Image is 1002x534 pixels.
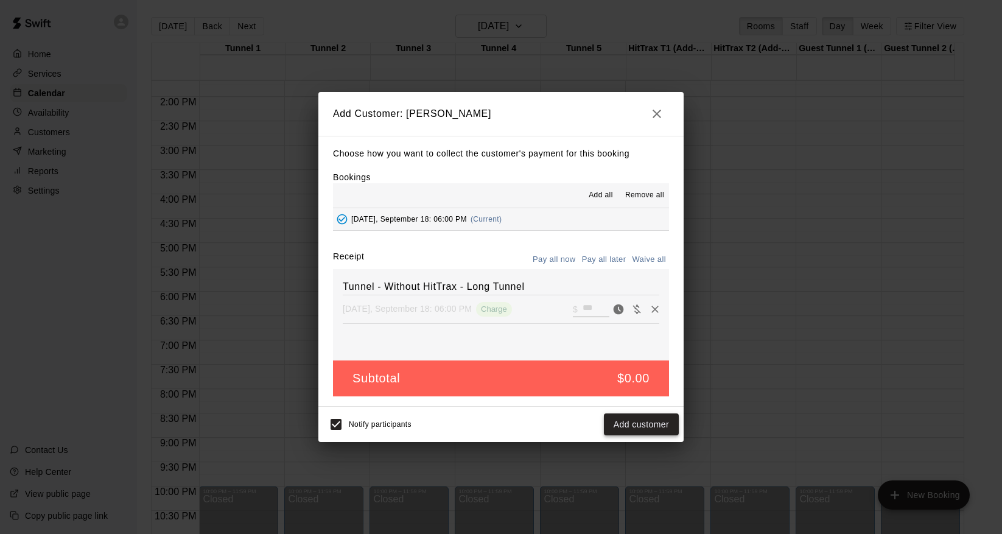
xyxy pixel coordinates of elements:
button: Remove [646,300,664,318]
button: Add all [581,186,620,205]
span: Notify participants [349,420,412,429]
button: Remove all [620,186,669,205]
span: Pay now [609,303,628,314]
label: Bookings [333,172,371,182]
p: Choose how you want to collect the customer's payment for this booking [333,146,669,161]
span: Add all [589,189,613,202]
label: Receipt [333,250,364,269]
p: $ [573,303,578,315]
button: Pay all later [579,250,629,269]
span: Remove all [625,189,664,202]
h2: Add Customer: [PERSON_NAME] [318,92,684,136]
h5: Subtotal [352,370,400,387]
span: Waive payment [628,303,646,314]
span: (Current) [471,215,502,223]
button: Add customer [604,413,679,436]
button: Added - Collect Payment [333,210,351,228]
h5: $0.00 [617,370,650,387]
span: [DATE], September 18: 06:00 PM [351,215,467,223]
button: Waive all [629,250,669,269]
button: Pay all now [530,250,579,269]
h6: Tunnel - Without HitTrax - Long Tunnel [343,279,659,295]
button: Added - Collect Payment[DATE], September 18: 06:00 PM(Current) [333,208,669,231]
p: [DATE], September 18: 06:00 PM [343,303,472,315]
